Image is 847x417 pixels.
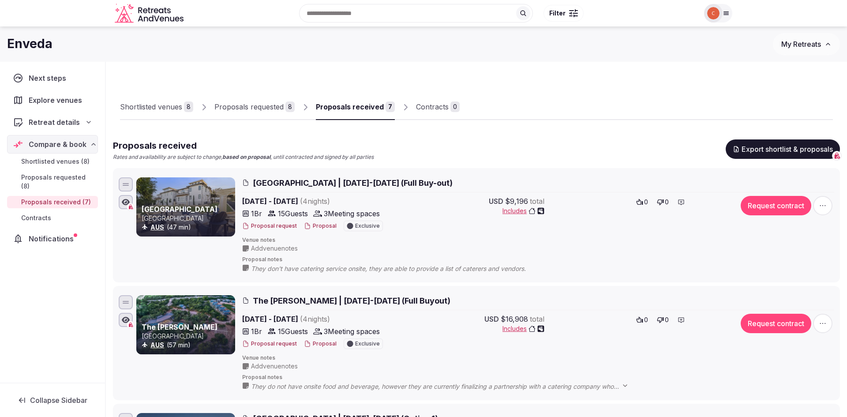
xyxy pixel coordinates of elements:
[150,223,164,232] button: AUS
[300,315,330,323] span: ( 4 night s )
[214,94,295,120] a: Proposals requested8
[21,157,90,166] span: Shortlisted venues (8)
[142,323,217,331] a: The [PERSON_NAME]
[7,212,98,224] a: Contracts
[707,7,720,19] img: Catalina
[242,237,834,244] span: Venue notes
[150,341,164,349] a: AUS
[502,207,544,215] button: Includes
[741,314,811,333] button: Request contract
[644,316,648,324] span: 0
[416,101,449,112] div: Contracts
[304,222,337,230] button: Proposal
[222,154,270,160] strong: based on proposal
[501,314,528,324] span: $16,908
[450,101,460,112] div: 0
[150,223,164,231] a: AUS
[484,314,499,324] span: USD
[120,101,182,112] div: Shortlisted venues
[251,362,298,371] span: Add venue notes
[773,33,840,55] button: My Retreats
[7,69,98,87] a: Next steps
[324,208,380,219] span: 3 Meeting spaces
[530,314,544,324] span: total
[416,94,460,120] a: Contracts0
[30,396,87,405] span: Collapse Sidebar
[549,9,566,18] span: Filter
[386,101,395,112] div: 7
[7,171,98,192] a: Proposals requested (8)
[29,95,86,105] span: Explore venues
[316,94,395,120] a: Proposals received7
[316,101,384,112] div: Proposals received
[242,340,297,348] button: Proposal request
[7,91,98,109] a: Explore venues
[251,208,262,219] span: 1 Br
[29,73,70,83] span: Next steps
[21,173,94,191] span: Proposals requested (8)
[355,341,380,346] span: Exclusive
[115,4,185,23] svg: Retreats and Venues company logo
[21,198,91,207] span: Proposals received (7)
[242,374,834,381] span: Proposal notes
[530,196,544,207] span: total
[242,314,397,324] span: [DATE] - [DATE]
[242,196,397,207] span: [DATE] - [DATE]
[324,326,380,337] span: 3 Meeting spaces
[142,223,233,232] div: (47 min)
[7,391,98,410] button: Collapse Sidebar
[115,4,185,23] a: Visit the homepage
[665,316,669,324] span: 0
[142,332,233,341] p: [GEOGRAPHIC_DATA]
[251,244,298,253] span: Add venue notes
[113,154,374,161] p: Rates and availability are subject to change, , until contracted and signed by all parties
[242,222,297,230] button: Proposal request
[665,198,669,207] span: 0
[278,208,308,219] span: 15 Guests
[251,326,262,337] span: 1 Br
[29,117,80,128] span: Retreat details
[781,40,821,49] span: My Retreats
[142,341,233,349] div: (57 min)
[29,139,86,150] span: Compare & book
[633,196,651,208] button: 0
[251,264,543,273] span: They don't have catering service onsite, they are able to provide a list of caterers and vendors.
[113,139,374,152] h2: Proposals received
[214,101,284,112] div: Proposals requested
[285,101,295,112] div: 8
[644,198,648,207] span: 0
[654,314,671,326] button: 0
[7,155,98,168] a: Shortlisted venues (8)
[7,229,98,248] a: Notifications
[654,196,671,208] button: 0
[741,196,811,215] button: Request contract
[251,382,637,391] span: They do not have onsite food and beverage, however they are currently finalizing a partnership wi...
[355,223,380,229] span: Exclusive
[304,340,337,348] button: Proposal
[726,139,840,159] button: Export shortlist & proposals
[278,326,308,337] span: 15 Guests
[253,295,450,306] span: The [PERSON_NAME] | [DATE]-[DATE] (Full Buyout)
[505,196,528,207] span: $9,196
[253,177,453,188] span: [GEOGRAPHIC_DATA] | [DATE]-[DATE] (Full Buy-out)
[29,233,77,244] span: Notifications
[7,35,52,53] h1: Enveda
[7,196,98,208] a: Proposals received (7)
[142,205,217,214] a: [GEOGRAPHIC_DATA]
[502,324,544,333] button: Includes
[300,197,330,206] span: ( 4 night s )
[242,354,834,362] span: Venue notes
[142,214,233,223] p: [GEOGRAPHIC_DATA]
[543,5,584,22] button: Filter
[242,256,834,263] span: Proposal notes
[489,196,503,207] span: USD
[150,341,164,349] button: AUS
[21,214,51,222] span: Contracts
[120,94,193,120] a: Shortlisted venues8
[633,314,651,326] button: 0
[184,101,193,112] div: 8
